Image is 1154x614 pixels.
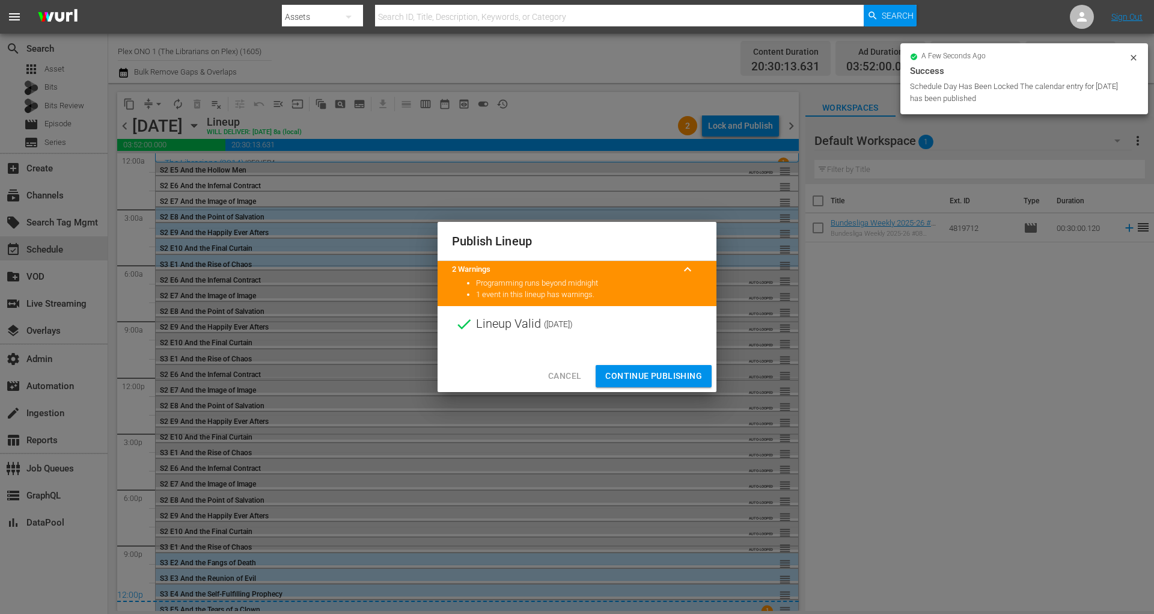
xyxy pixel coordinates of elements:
[544,315,573,333] span: ( [DATE] )
[605,369,702,384] span: Continue Publishing
[910,81,1126,105] div: Schedule Day Has Been Locked The calendar entry for [DATE] has been published
[29,3,87,31] img: ans4CAIJ8jUAAAAAAAAAAAAAAAAAAAAAAAAgQb4GAAAAAAAAAAAAAAAAAAAAAAAAJMjXAAAAAAAAAAAAAAAAAAAAAAAAgAT5G...
[452,264,673,275] title: 2 Warnings
[438,306,716,342] div: Lineup Valid
[539,365,591,387] button: Cancel
[910,64,1138,78] div: Success
[673,255,702,284] button: keyboard_arrow_up
[921,52,986,61] span: a few seconds ago
[680,262,695,277] span: keyboard_arrow_up
[882,5,914,26] span: Search
[7,10,22,24] span: menu
[548,369,581,384] span: Cancel
[476,278,702,289] li: Programming runs beyond midnight
[452,232,702,251] h2: Publish Lineup
[476,289,702,301] li: 1 event in this lineup has warnings.
[596,365,712,387] button: Continue Publishing
[1111,12,1143,22] a: Sign Out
